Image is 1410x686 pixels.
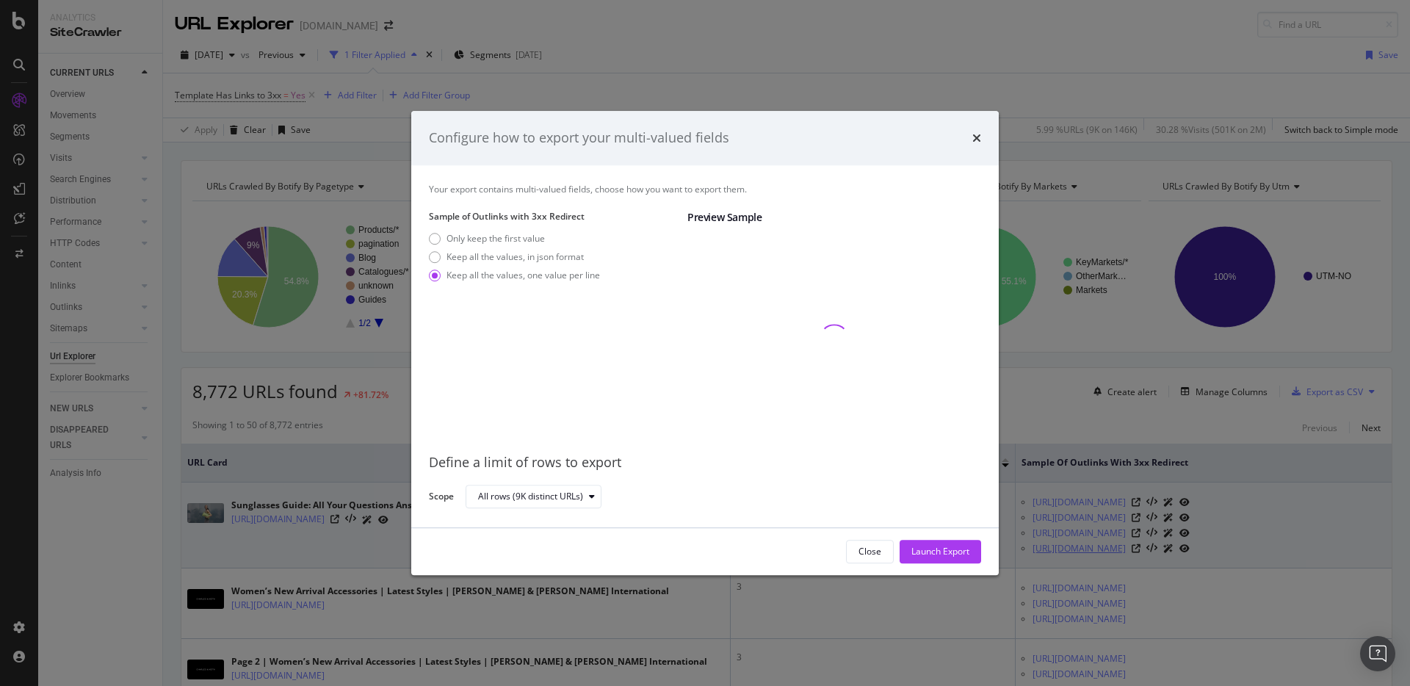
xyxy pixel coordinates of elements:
[446,250,584,263] div: Keep all the values, in json format
[466,485,601,508] button: All rows (9K distinct URLs)
[687,210,981,225] div: Preview Sample
[429,232,600,245] div: Only keep the first value
[429,490,454,506] label: Scope
[446,269,600,281] div: Keep all the values, one value per line
[858,545,881,557] div: Close
[429,129,729,148] div: Configure how to export your multi-valued fields
[429,210,676,223] label: Sample of Outlinks with 3xx Redirect
[1360,636,1395,671] div: Open Intercom Messenger
[429,250,600,263] div: Keep all the values, in json format
[900,540,981,563] button: Launch Export
[846,540,894,563] button: Close
[411,111,999,575] div: modal
[446,232,545,245] div: Only keep the first value
[972,129,981,148] div: times
[478,492,583,501] div: All rows (9K distinct URLs)
[911,545,969,557] div: Launch Export
[429,453,981,472] div: Define a limit of rows to export
[429,183,981,195] div: Your export contains multi-valued fields, choose how you want to export them.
